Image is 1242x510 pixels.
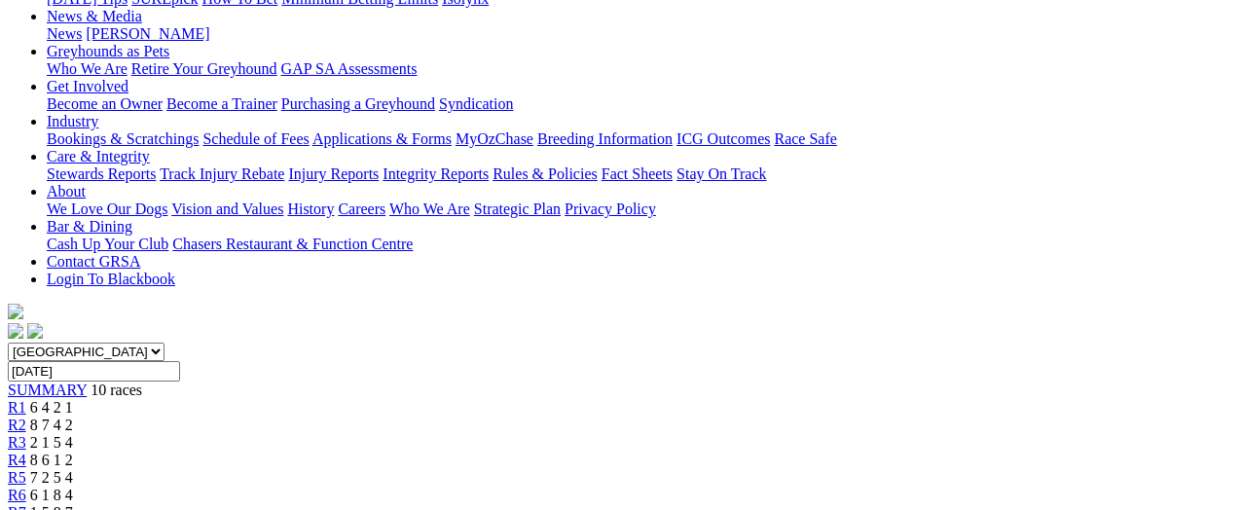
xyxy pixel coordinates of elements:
a: [PERSON_NAME] [86,25,209,42]
a: Bar & Dining [47,218,132,235]
a: Greyhounds as Pets [47,43,169,59]
a: Cash Up Your Club [47,236,168,252]
div: Bar & Dining [47,236,1234,253]
a: ICG Outcomes [676,130,770,147]
a: Become an Owner [47,95,163,112]
a: History [287,200,334,217]
span: 10 races [91,382,142,398]
span: 7 2 5 4 [30,469,73,486]
img: twitter.svg [27,323,43,339]
a: Schedule of Fees [202,130,309,147]
a: Strategic Plan [474,200,561,217]
a: Privacy Policy [565,200,656,217]
span: 8 7 4 2 [30,417,73,433]
span: 6 4 2 1 [30,399,73,416]
span: 2 1 5 4 [30,434,73,451]
a: Industry [47,113,98,129]
div: News & Media [47,25,1234,43]
a: Vision and Values [171,200,283,217]
a: R3 [8,434,26,451]
a: MyOzChase [456,130,533,147]
div: Get Involved [47,95,1234,113]
a: Careers [338,200,385,217]
a: Race Safe [774,130,836,147]
a: SUMMARY [8,382,87,398]
span: 8 6 1 2 [30,452,73,468]
a: R2 [8,417,26,433]
img: facebook.svg [8,323,23,339]
a: Who We Are [389,200,470,217]
input: Select date [8,361,180,382]
div: Greyhounds as Pets [47,60,1234,78]
a: Applications & Forms [312,130,452,147]
a: Become a Trainer [166,95,277,112]
a: Track Injury Rebate [160,165,284,182]
a: About [47,183,86,200]
span: 6 1 8 4 [30,487,73,503]
a: News [47,25,82,42]
a: Login To Blackbook [47,271,175,287]
a: Stewards Reports [47,165,156,182]
a: Syndication [439,95,513,112]
a: Get Involved [47,78,128,94]
a: We Love Our Dogs [47,200,167,217]
a: Who We Are [47,60,128,77]
a: Contact GRSA [47,253,140,270]
a: Fact Sheets [602,165,673,182]
div: About [47,200,1234,218]
a: Purchasing a Greyhound [281,95,435,112]
a: Retire Your Greyhound [131,60,277,77]
a: Integrity Reports [383,165,489,182]
a: GAP SA Assessments [281,60,418,77]
a: R6 [8,487,26,503]
a: Stay On Track [676,165,766,182]
div: Care & Integrity [47,165,1234,183]
a: Bookings & Scratchings [47,130,199,147]
a: R5 [8,469,26,486]
div: Industry [47,130,1234,148]
a: R4 [8,452,26,468]
a: Chasers Restaurant & Function Centre [172,236,413,252]
a: Care & Integrity [47,148,150,164]
a: News & Media [47,8,142,24]
img: logo-grsa-white.png [8,304,23,319]
a: R1 [8,399,26,416]
a: Rules & Policies [493,165,598,182]
a: Breeding Information [537,130,673,147]
a: Injury Reports [288,165,379,182]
